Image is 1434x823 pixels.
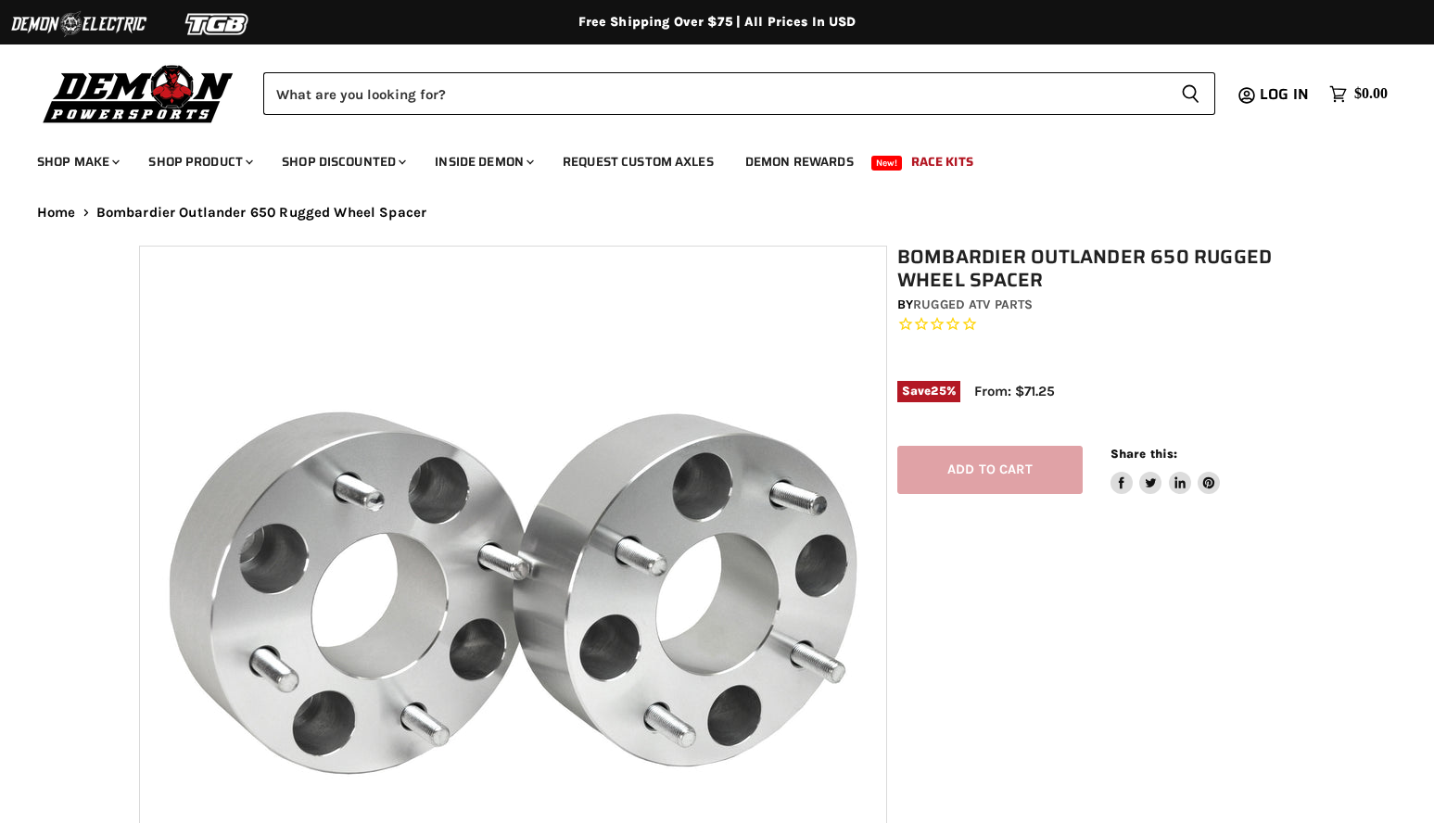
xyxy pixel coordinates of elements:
img: Demon Electric Logo 2 [9,6,148,42]
form: Product [263,72,1215,115]
a: $0.00 [1320,81,1397,108]
div: by [897,295,1305,315]
span: Log in [1260,82,1309,106]
a: Home [37,205,76,221]
a: Race Kits [897,143,987,181]
a: Demon Rewards [731,143,868,181]
span: Share this: [1110,447,1177,461]
a: Rugged ATV Parts [913,297,1033,312]
aside: Share this: [1110,446,1221,495]
a: Shop Discounted [268,143,417,181]
img: Demon Powersports [37,60,240,126]
a: Request Custom Axles [549,143,728,181]
span: 25 [931,384,945,398]
span: Save % [897,381,960,401]
span: Rated 0.0 out of 5 stars 0 reviews [897,315,1305,335]
span: New! [871,156,903,171]
a: Shop Make [23,143,131,181]
span: Bombardier Outlander 650 Rugged Wheel Spacer [96,205,427,221]
h1: Bombardier Outlander 650 Rugged Wheel Spacer [897,246,1305,292]
a: Log in [1251,86,1320,103]
img: TGB Logo 2 [148,6,287,42]
button: Search [1166,72,1215,115]
a: Inside Demon [421,143,545,181]
span: $0.00 [1354,85,1388,103]
a: Shop Product [134,143,264,181]
span: From: $71.25 [974,383,1055,399]
input: Search [263,72,1166,115]
ul: Main menu [23,135,1383,181]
